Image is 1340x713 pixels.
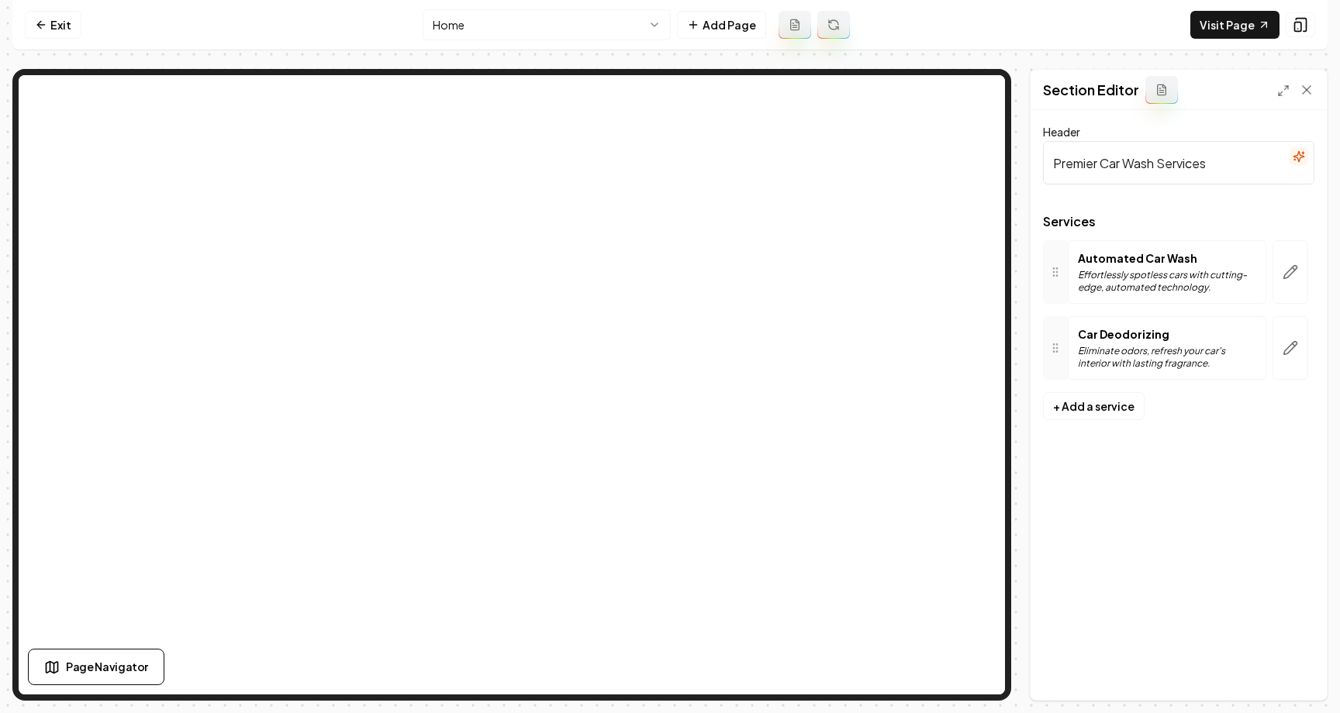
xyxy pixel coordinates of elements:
input: Header [1043,141,1314,184]
button: Regenerate page [817,11,850,39]
button: Add admin section prompt [1145,76,1178,104]
p: Eliminate odors, refresh your car's interior with lasting fragrance. [1078,345,1256,370]
button: Page Navigator [28,649,164,685]
p: Car Deodorizing [1078,326,1256,342]
a: Visit Page [1190,11,1280,39]
span: Services [1043,215,1314,228]
label: Header [1043,125,1080,139]
span: Page Navigator [66,659,148,675]
h2: Section Editor [1043,79,1139,101]
a: Exit [25,11,81,39]
button: Add Page [677,11,766,39]
button: + Add a service [1043,392,1145,420]
p: Automated Car Wash [1078,250,1256,266]
p: Effortlessly spotless cars with cutting-edge, automated technology. [1078,269,1256,294]
button: Add admin page prompt [779,11,811,39]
